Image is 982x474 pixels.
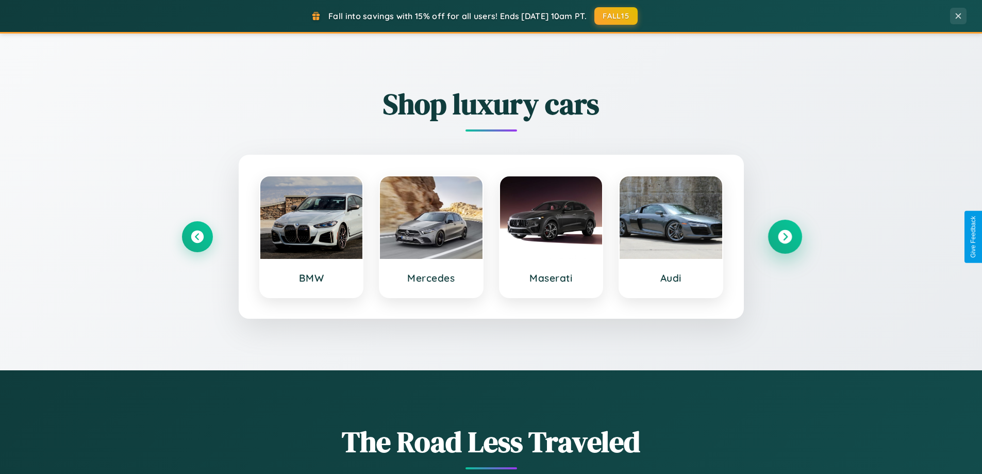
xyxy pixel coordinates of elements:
h2: Shop luxury cars [182,84,801,124]
span: Fall into savings with 15% off for all users! Ends [DATE] 10am PT. [328,11,587,21]
h3: Audi [630,272,712,284]
h1: The Road Less Traveled [182,422,801,462]
h3: BMW [271,272,353,284]
h3: Maserati [510,272,592,284]
button: FALL15 [594,7,638,25]
h3: Mercedes [390,272,472,284]
div: Give Feedback [970,216,977,258]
